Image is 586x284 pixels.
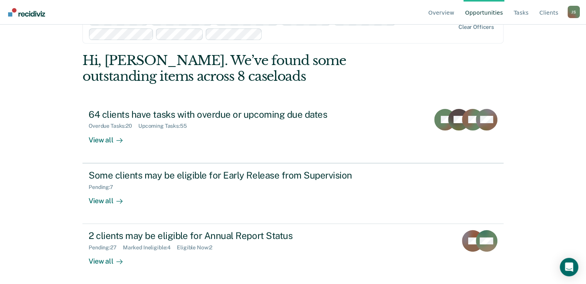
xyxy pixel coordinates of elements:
div: Clear officers [458,24,494,30]
div: Upcoming Tasks : 55 [138,123,193,129]
div: 2 clients may be eligible for Annual Report Status [89,230,359,241]
div: Overdue Tasks : 20 [89,123,138,129]
div: Pending : 7 [89,184,119,190]
div: View all [89,190,132,205]
a: Some clients may be eligible for Early Release from SupervisionPending:7View all [82,163,504,224]
div: Pending : 27 [89,244,123,251]
img: Recidiviz [8,8,45,17]
div: View all [89,129,132,144]
button: Profile dropdown button [568,6,580,18]
div: J S [568,6,580,18]
a: 64 clients have tasks with overdue or upcoming due datesOverdue Tasks:20Upcoming Tasks:55View all [82,103,504,163]
div: 64 clients have tasks with overdue or upcoming due dates [89,109,359,120]
div: View all [89,251,132,266]
div: Eligible Now : 2 [177,244,218,251]
div: Open Intercom Messenger [560,258,578,276]
div: Marked Ineligible : 4 [123,244,177,251]
div: Hi, [PERSON_NAME]. We’ve found some outstanding items across 8 caseloads [82,53,419,84]
div: Some clients may be eligible for Early Release from Supervision [89,170,359,181]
